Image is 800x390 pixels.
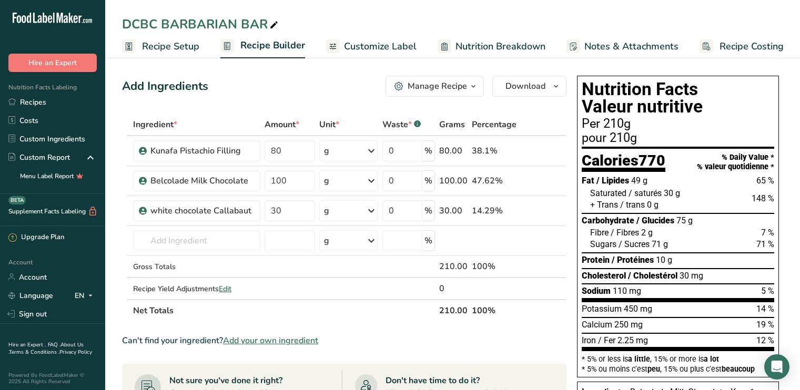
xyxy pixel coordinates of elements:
span: + Trans [590,200,618,210]
th: 100% [470,299,519,321]
div: Can't find your ingredient? [122,334,566,347]
div: g [324,145,329,157]
span: Saturated [590,188,626,198]
a: FAQ . [48,341,60,348]
span: Percentage [472,118,517,131]
span: Recipe Costing [720,39,784,54]
span: 2 g [641,228,653,238]
span: beaucoup [722,365,755,373]
th: 210.00 [437,299,470,321]
span: 450 mg [624,304,652,314]
div: Per 210g [582,118,774,130]
span: Fat [582,176,594,186]
a: Nutrition Breakdown [438,35,545,58]
span: Grams [439,118,465,131]
div: Kunafa Pistachio Filling [150,145,254,157]
div: Upgrade Plan [8,232,64,243]
span: Recipe Setup [142,39,199,54]
a: Recipe Setup [122,35,199,58]
div: 100% [472,260,517,273]
span: 110 mg [613,286,641,296]
span: 5 % [761,286,774,296]
span: Protein [582,255,610,265]
span: Add your own ingredient [223,334,318,347]
a: About Us . [8,341,84,356]
span: Cholesterol [582,271,626,281]
span: 250 mg [614,320,643,330]
div: Calories [582,153,665,172]
input: Add Ingredient [133,230,260,251]
div: 30.00 [439,204,468,217]
div: * 5% ou moins c’est , 15% ou plus c’est [582,365,774,373]
span: peu [647,365,660,373]
span: 71 % [756,239,774,249]
button: Manage Recipe [386,76,484,97]
span: Download [505,80,545,93]
a: Privacy Policy [59,348,92,356]
a: Customize Label [326,35,417,58]
span: 0 g [647,200,659,210]
span: Iron [582,335,596,345]
span: 30 mg [680,271,703,281]
span: Amount [265,118,299,131]
span: Carbohydrate [582,215,634,225]
span: Ingredient [133,118,177,131]
span: Edit [219,284,231,294]
div: 14.29% [472,204,517,217]
div: g [324,204,329,217]
span: 49 g [631,176,647,186]
div: BETA [8,196,26,204]
div: Add Ingredients [122,78,208,95]
section: * 5% or less is , 15% or more is [582,351,774,373]
span: Customize Label [344,39,417,54]
span: 770 [639,151,665,169]
a: Language [8,286,53,305]
span: 30 g [664,188,680,198]
span: 12 % [756,335,774,345]
div: Waste [382,118,421,131]
span: 75 g [676,215,693,225]
div: Custom Report [8,152,70,163]
div: EN [75,289,97,302]
div: Manage Recipe [408,80,467,93]
th: Net Totals [131,299,437,321]
div: Powered By FoodLabelMaker © 2025 All Rights Reserved [8,372,97,385]
span: 71 g [652,239,668,249]
span: 65 % [756,176,774,186]
div: % Daily Value * % valeur quotidienne * [697,153,774,171]
a: Hire an Expert . [8,341,46,348]
a: Recipe Costing [700,35,784,58]
div: g [324,175,329,187]
span: / Protéines [612,255,654,265]
span: a little [628,355,650,363]
div: 80.00 [439,145,468,157]
a: Terms & Conditions . [9,348,59,356]
span: 19 % [756,320,774,330]
span: Unit [319,118,339,131]
span: / Sucres [619,239,650,249]
span: / Glucides [636,215,674,225]
div: 0 [439,282,468,295]
span: 148 % [752,193,774,203]
button: Hire an Expert [8,54,97,72]
span: Recipe Builder [240,38,305,53]
div: white chocolate Callabaut [150,204,254,217]
div: DCBC BARBARIAN BAR [122,15,280,34]
span: Sugars [590,239,616,249]
div: 38.1% [472,145,517,157]
div: 47.62% [472,175,517,187]
a: Recipe Builder [220,34,305,59]
span: / Fer [598,335,615,345]
span: Calcium [582,320,612,330]
span: Fibre [590,228,609,238]
span: 10 g [656,255,672,265]
span: Sodium [582,286,611,296]
div: pour 210g [582,132,774,145]
span: / Lipides [596,176,629,186]
div: g [324,234,329,247]
span: a lot [704,355,719,363]
a: Notes & Attachments [566,35,679,58]
div: 210.00 [439,260,468,273]
span: / saturés [629,188,662,198]
span: / trans [620,200,645,210]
